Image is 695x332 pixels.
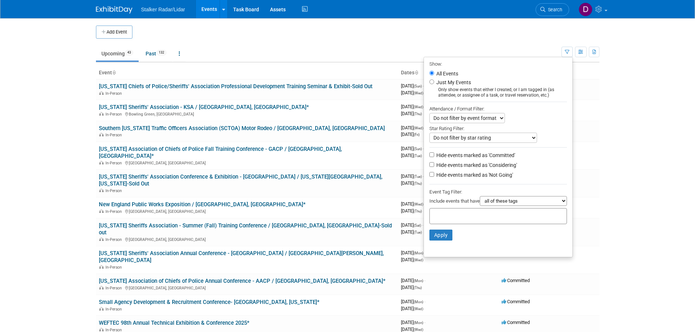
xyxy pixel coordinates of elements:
span: (Wed) [414,258,423,262]
span: (Wed) [414,202,423,206]
a: Search [536,3,569,16]
span: Committed [502,278,530,283]
label: All Events [435,71,458,76]
label: Just My Events [435,79,471,86]
span: Search [545,7,562,12]
span: (Sat) [414,223,421,227]
span: [DATE] [401,278,425,283]
span: 43 [125,50,133,55]
span: (Tue) [414,154,422,158]
span: - [423,173,424,179]
span: Stalker Radar/Lidar [141,7,185,12]
label: Hide events marked as 'Considering' [435,161,517,169]
a: Upcoming43 [96,47,139,60]
span: [DATE] [401,83,424,89]
a: Southern [US_STATE] Traffic Officers Association (SCTOA) Motor Rodeo / [GEOGRAPHIC_DATA], [GEOGRA... [99,125,385,132]
th: Dates [398,67,499,79]
span: [DATE] [401,208,422,214]
span: [DATE] [401,104,425,109]
span: (Wed) [414,105,423,109]
a: [US_STATE] Association of Chiefs of Police Annual Conference - AACP / [GEOGRAPHIC_DATA], [GEOGRAP... [99,278,386,284]
img: In-Person Event [99,265,104,269]
img: In-Person Event [99,161,104,164]
a: [US_STATE] Sheriffs' Association Annual Conference - [GEOGRAPHIC_DATA] / [GEOGRAPHIC_DATA][PERSON... [99,250,384,263]
span: [DATE] [401,320,425,325]
label: Hide events marked as 'Committed' [435,152,515,159]
span: (Sun) [414,147,422,151]
span: [DATE] [401,299,425,304]
a: [US_STATE] Sheriffs Association - Summer (Fall) Training Conference / [GEOGRAPHIC_DATA], [GEOGRAP... [99,222,392,236]
span: [DATE] [401,153,422,158]
img: Don Horen [579,3,592,16]
button: Apply [429,230,453,241]
div: [GEOGRAPHIC_DATA], [GEOGRAPHIC_DATA] [99,236,395,242]
span: (Sun) [414,84,422,88]
span: In-Person [105,265,124,270]
div: Show: [429,59,567,68]
div: Include events that have [429,196,567,208]
span: In-Person [105,209,124,214]
span: In-Person [105,91,124,96]
img: In-Person Event [99,307,104,310]
span: (Thu) [414,181,422,185]
span: [DATE] [401,111,422,116]
span: (Thu) [414,209,422,213]
img: In-Person Event [99,286,104,289]
div: [GEOGRAPHIC_DATA], [GEOGRAPHIC_DATA] [99,208,395,214]
span: [DATE] [401,125,425,130]
img: In-Person Event [99,91,104,95]
span: (Wed) [414,328,423,332]
span: (Wed) [414,91,423,95]
span: [DATE] [401,327,423,332]
span: (Tue) [414,230,422,234]
th: Event [96,67,398,79]
span: In-Person [105,188,124,193]
img: In-Person Event [99,133,104,136]
span: - [424,299,425,304]
span: Committed [502,299,530,304]
div: Star Rating Filter: [429,123,567,133]
div: Bowling Green, [GEOGRAPHIC_DATA] [99,111,395,117]
span: (Thu) [414,286,422,290]
span: [DATE] [401,90,423,95]
span: (Mon) [414,279,423,283]
span: [DATE] [401,180,422,186]
span: (Mon) [414,251,423,255]
span: In-Person [105,161,124,165]
span: [DATE] [401,146,424,151]
a: [US_STATE] Association of Chiefs of Police Fall Training Conference - GACP / [GEOGRAPHIC_DATA], [... [99,146,342,159]
span: - [423,146,424,151]
span: [DATE] [401,229,422,235]
label: Hide events marked as 'Not Going' [435,171,513,179]
img: In-Person Event [99,237,104,241]
span: (Tue) [414,175,422,179]
span: In-Person [105,112,124,117]
a: New England Public Works Exposition / [GEOGRAPHIC_DATA], [GEOGRAPHIC_DATA]* [99,201,306,208]
span: [DATE] [401,250,425,255]
a: [US_STATE] Sheriffs' Association Conference & Exhibition - [GEOGRAPHIC_DATA] / [US_STATE][GEOGRAP... [99,173,382,187]
a: WEFTEC 98th Annual Technical Exhibition & Conference 2025* [99,320,250,326]
span: (Fri) [414,133,420,137]
span: [DATE] [401,173,424,179]
div: [GEOGRAPHIC_DATA], [GEOGRAPHIC_DATA] [99,160,395,165]
a: Small Agency Development & Recruitment Conference- [GEOGRAPHIC_DATA], [US_STATE]* [99,299,320,305]
div: Only show events that either I created, or I am tagged in (as attendee, or assignee of a task, or... [429,87,567,98]
span: In-Person [105,237,124,242]
span: [DATE] [401,306,423,311]
span: Committed [502,320,530,325]
div: Event Tag Filter: [429,188,567,196]
a: Sort by Start Date [414,70,418,75]
span: [DATE] [401,222,423,228]
a: Sort by Event Name [112,70,116,75]
span: (Wed) [414,126,423,130]
span: [DATE] [401,257,423,262]
button: Add Event [96,26,132,39]
span: In-Person [105,133,124,137]
a: Past132 [140,47,172,60]
span: - [424,278,425,283]
span: [DATE] [401,132,420,137]
img: In-Person Event [99,112,104,116]
span: - [422,222,423,228]
img: In-Person Event [99,328,104,331]
span: [DATE] [401,285,422,290]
